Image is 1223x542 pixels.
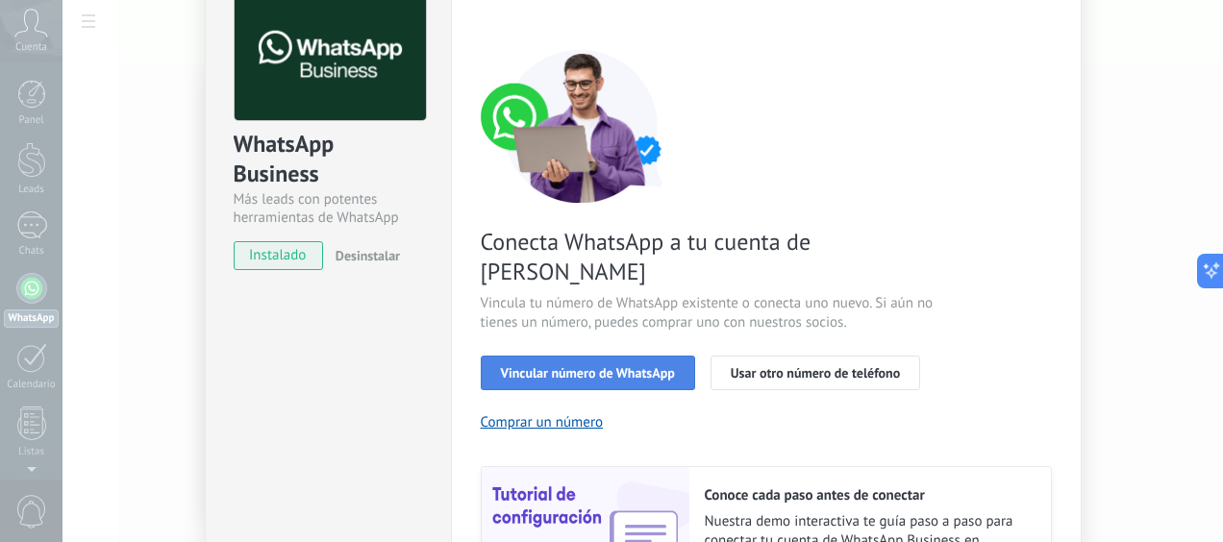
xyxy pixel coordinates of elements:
[481,413,604,431] button: Comprar un número
[336,247,400,264] span: Desinstalar
[481,49,683,203] img: connect number
[731,366,900,380] span: Usar otro número de teléfono
[234,190,423,227] div: Más leads con potentes herramientas de WhatsApp
[501,366,675,380] span: Vincular número de WhatsApp
[481,356,695,390] button: Vincular número de WhatsApp
[481,227,938,286] span: Conecta WhatsApp a tu cuenta de [PERSON_NAME]
[705,486,1032,505] h2: Conoce cada paso antes de conectar
[711,356,920,390] button: Usar otro número de teléfono
[328,241,400,270] button: Desinstalar
[235,241,322,270] span: instalado
[234,129,423,190] div: WhatsApp Business
[481,294,938,333] span: Vincula tu número de WhatsApp existente o conecta uno nuevo. Si aún no tienes un número, puedes c...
